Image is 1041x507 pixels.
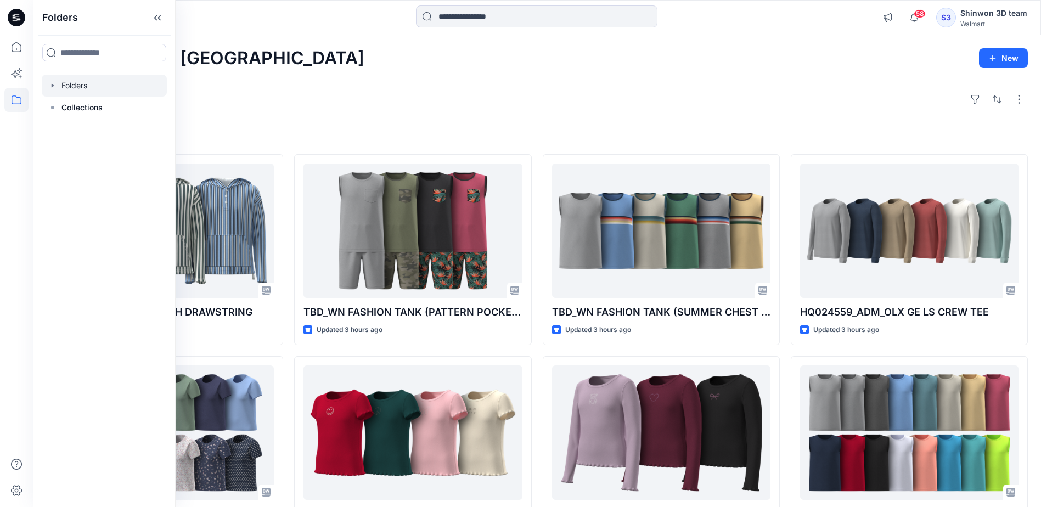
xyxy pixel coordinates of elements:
p: Collections [61,101,103,114]
p: HQ024559_ADM_OLX GE LS CREW TEE [800,305,1019,320]
p: Updated 3 hours ago [813,324,879,336]
p: Updated 3 hours ago [317,324,382,336]
h2: Welcome back, [GEOGRAPHIC_DATA] [46,48,364,69]
p: Updated 3 hours ago [565,324,631,336]
div: S3 [936,8,956,27]
a: TBD_WN FASHION TANK (SUMMER CHEST STRIPE) [552,164,770,298]
a: HQ024559_ADM_OLX GE LS CREW TEE [800,164,1019,298]
p: TBD_WN FASHION TANK (SUMMER CHEST STRIPE) [552,305,770,320]
button: New [979,48,1028,68]
div: Shinwon 3D team [960,7,1027,20]
a: HQ020731_WN SS ICON TEE [303,365,522,500]
a: TBD_WN KID TOUGH TANK [800,365,1019,500]
h4: Styles [46,130,1028,143]
div: Walmart [960,20,1027,28]
a: TBD_WN FASHION TANK (PATTERN POCKET CONTR BINDING) [303,164,522,298]
p: TBD_WN FASHION TANK (PATTERN POCKET CONTR BINDING) [303,305,522,320]
a: HQ018306_LS RIB TEE [552,365,770,500]
span: 58 [914,9,926,18]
